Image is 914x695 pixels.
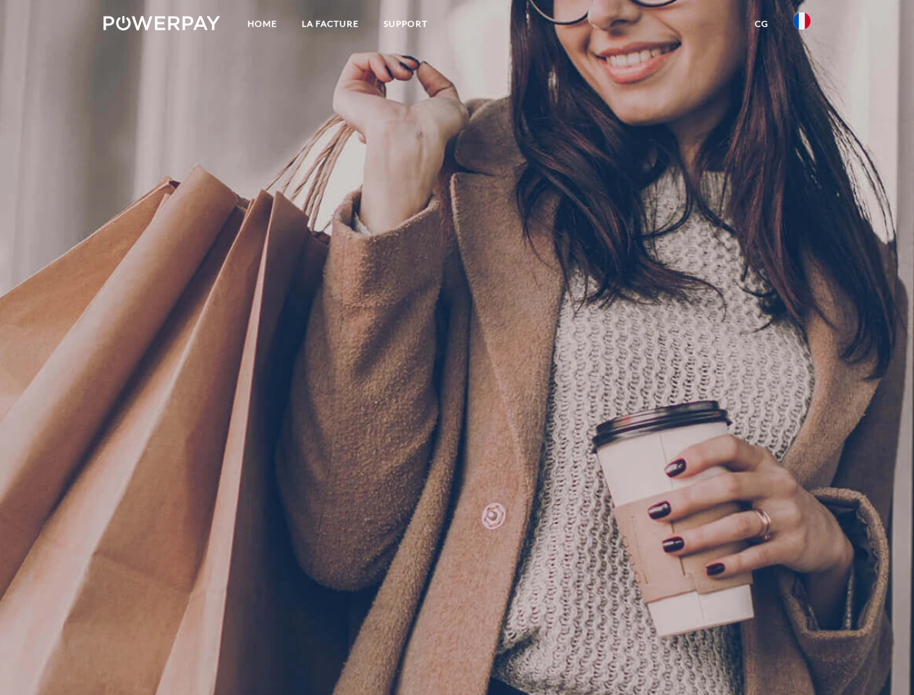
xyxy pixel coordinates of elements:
[235,11,289,37] a: Home
[371,11,440,37] a: Support
[742,11,781,37] a: CG
[103,16,220,30] img: logo-powerpay-white.svg
[793,12,811,30] img: fr
[289,11,371,37] a: LA FACTURE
